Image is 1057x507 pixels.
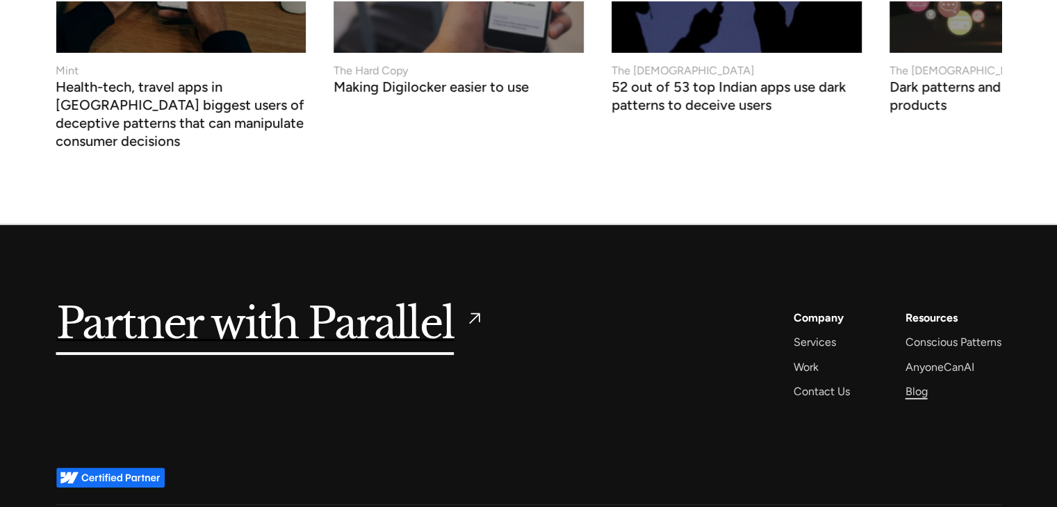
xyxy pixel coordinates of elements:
[56,63,79,79] div: Mint
[56,308,454,340] h5: Partner with Parallel
[334,82,529,96] h3: Making Digilocker easier to use
[612,82,862,114] h3: 52 out of 53 top Indian apps use dark patterns to deceive users
[794,308,844,327] a: Company
[906,358,974,376] a: AnyoneCanAI
[906,333,1001,351] a: Conscious Patterns
[794,358,819,376] a: Work
[906,308,958,327] div: Resources
[794,333,836,351] a: Services
[56,82,306,150] h3: Health-tech, travel apps in [GEOGRAPHIC_DATA] biggest users of deceptive patterns that can manipu...
[612,63,754,79] div: The [DEMOGRAPHIC_DATA]
[906,382,928,401] a: Blog
[794,382,850,401] a: Contact Us
[334,63,408,79] div: The Hard Copy
[56,308,485,340] a: Partner with Parallel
